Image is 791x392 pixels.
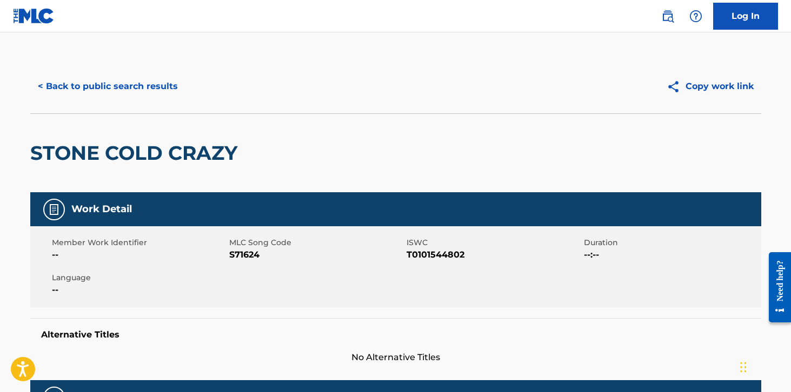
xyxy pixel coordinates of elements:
[48,203,61,216] img: Work Detail
[30,73,185,100] button: < Back to public search results
[30,141,243,165] h2: STONE COLD CRAZY
[229,237,404,248] span: MLC Song Code
[407,248,581,261] span: T0101544802
[52,237,227,248] span: Member Work Identifier
[407,237,581,248] span: ISWC
[52,272,227,283] span: Language
[584,248,759,261] span: --:--
[761,244,791,330] iframe: Resource Center
[685,5,707,27] div: Help
[52,283,227,296] span: --
[713,3,778,30] a: Log In
[41,329,750,340] h5: Alternative Titles
[229,248,404,261] span: S71624
[71,203,132,215] h5: Work Detail
[661,10,674,23] img: search
[584,237,759,248] span: Duration
[659,73,761,100] button: Copy work link
[737,340,791,392] iframe: Chat Widget
[13,8,55,24] img: MLC Logo
[30,351,761,364] span: No Alternative Titles
[740,351,747,383] div: Drag
[667,80,686,93] img: Copy work link
[689,10,702,23] img: help
[657,5,679,27] a: Public Search
[52,248,227,261] span: --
